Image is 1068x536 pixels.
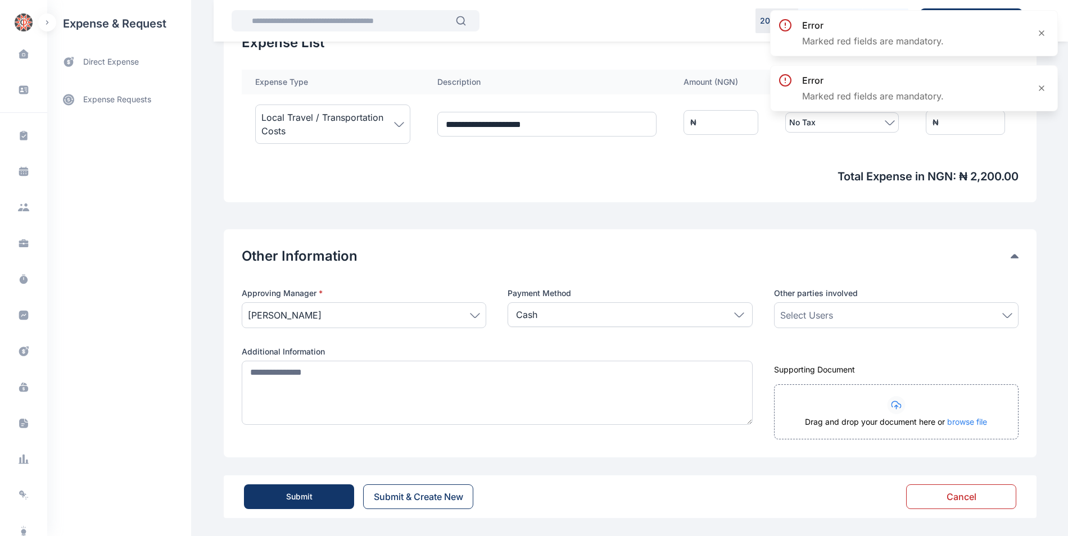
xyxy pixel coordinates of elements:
span: No Tax [789,116,816,129]
label: Payment Method [508,288,752,299]
h3: error [802,74,944,87]
h3: error [802,19,944,32]
span: [PERSON_NAME] [248,308,322,322]
div: Supporting Document [774,364,1019,375]
button: Submit [244,484,354,509]
p: Marked red fields are mandatory. [802,89,944,103]
div: Drag and drop your document here or [775,416,1018,439]
div: Other Information [242,247,1019,265]
div: Submit [286,491,313,502]
p: Marked red fields are mandatory. [802,34,944,48]
span: Local Travel / Transportation Costs [261,111,394,138]
span: Approving Manager [242,288,323,299]
th: Amount ( NGN ) [670,70,772,94]
a: expense requests [47,86,191,113]
button: Other Information [242,247,1011,265]
h2: Expense List [242,34,1019,52]
span: browse file [947,417,987,426]
a: direct expense [47,47,191,77]
div: ₦ [933,117,939,128]
p: 20 : 45 : 44 [760,15,794,26]
th: Expense Type [242,70,424,94]
button: Submit & Create New [363,484,473,509]
button: Cancel [906,484,1016,509]
div: expense requests [47,77,191,113]
span: direct expense [83,56,139,68]
label: Additional Information [242,346,753,357]
span: Total Expense in NGN : ₦ 2,200.00 [242,169,1019,184]
span: Select Users [780,308,833,322]
div: ₦ [690,117,696,128]
p: Cash [516,308,537,321]
span: Other parties involved [774,288,858,299]
th: Description [424,70,670,94]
